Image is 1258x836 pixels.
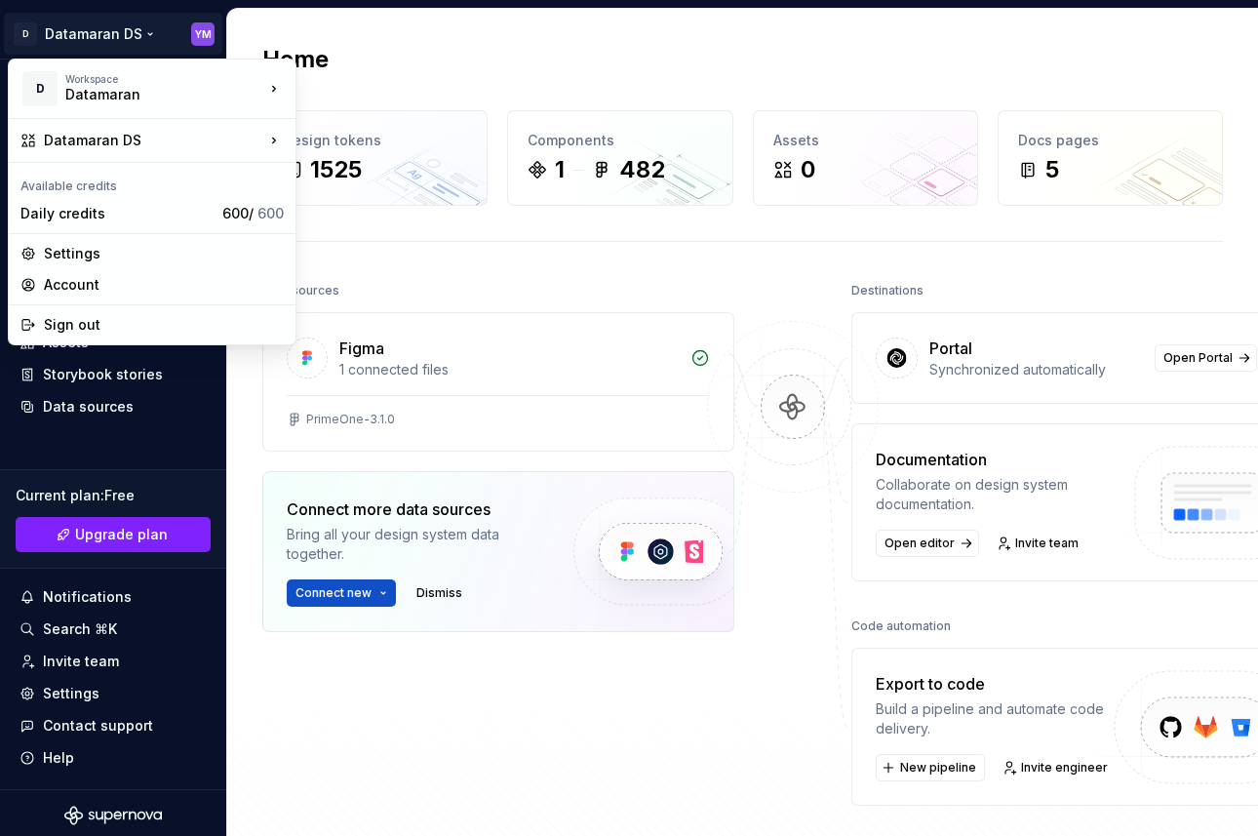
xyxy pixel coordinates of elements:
div: Account [44,275,284,295]
div: Workspace [65,73,264,85]
div: Daily credits [20,204,215,223]
div: Settings [44,244,284,263]
span: 600 / [222,205,284,221]
div: Datamaran DS [44,131,264,150]
div: Available credits [13,167,292,198]
div: Datamaran [65,85,231,104]
div: Sign out [44,315,284,335]
span: 600 [257,205,284,221]
div: D [22,71,58,106]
